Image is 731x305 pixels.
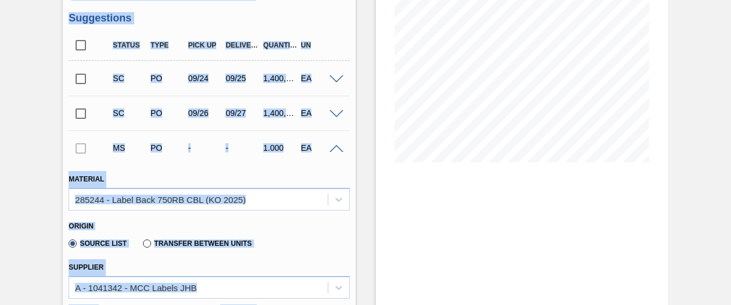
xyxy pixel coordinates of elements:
[148,108,187,118] div: Purchase order
[223,74,262,83] div: 09/25/2025
[185,74,225,83] div: 09/24/2025
[75,282,196,292] div: A - 1041342 - MCC Labels JHB
[110,143,149,152] div: Manual Suggestion
[185,41,225,49] div: Pick up
[148,143,187,152] div: Purchase order
[143,239,252,248] label: Transfer between Units
[298,41,338,49] div: UN
[110,74,149,83] div: Suggestion Created
[69,175,104,183] label: Material
[110,41,149,49] div: Status
[260,74,300,83] div: 1,400,000.000
[148,41,187,49] div: Type
[223,108,262,118] div: 09/27/2025
[298,108,338,118] div: EA
[148,74,187,83] div: Purchase order
[223,143,262,152] div: -
[69,222,94,230] label: Origin
[69,263,103,271] label: Supplier
[185,108,225,118] div: 09/26/2025
[223,41,262,49] div: Delivery
[75,194,246,204] div: 285244 - Label Back 750RB CBL (KO 2025)
[185,143,225,152] div: -
[260,143,300,152] div: 1.000
[298,143,338,152] div: EA
[260,41,300,49] div: Quantity
[298,74,338,83] div: EA
[69,12,349,24] h3: Suggestions
[69,239,127,248] label: Source List
[110,108,149,118] div: Suggestion Created
[260,108,300,118] div: 1,400,000.000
